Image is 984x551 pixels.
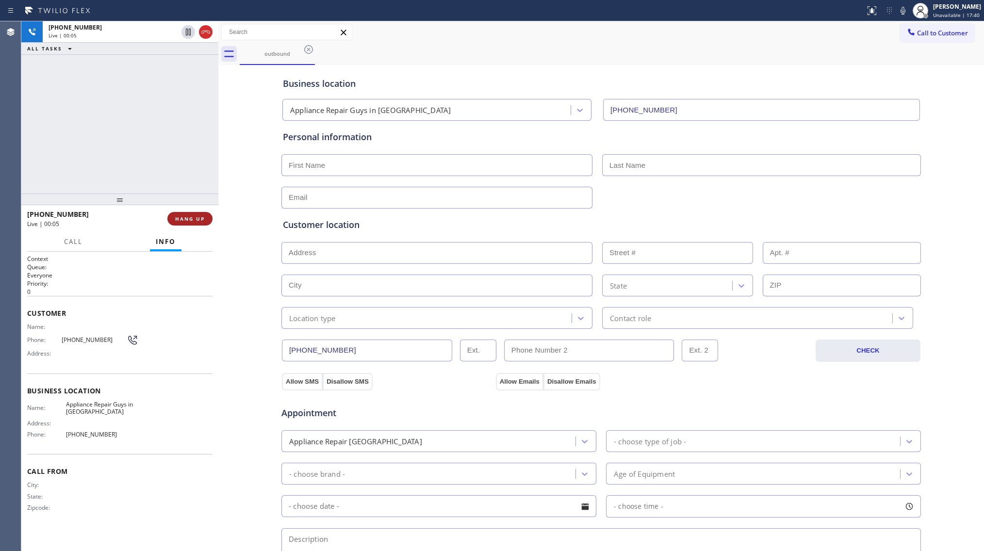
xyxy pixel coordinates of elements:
input: Phone Number [603,99,920,121]
div: - choose brand - [289,468,345,479]
button: CHECK [816,340,920,362]
span: Unavailable | 17:40 [933,12,980,18]
span: Business location [27,386,213,395]
input: City [281,275,592,296]
button: Mute [896,4,910,17]
button: Call [58,232,88,251]
span: ALL TASKS [27,45,62,52]
div: Personal information [283,130,919,144]
span: Address: [27,420,66,427]
div: [PERSON_NAME] [933,2,981,11]
span: Phone: [27,336,62,343]
input: Apt. # [763,242,921,264]
span: City: [27,481,66,488]
button: Allow SMS [282,373,323,390]
div: Appliance Repair Guys in [GEOGRAPHIC_DATA] [290,105,451,116]
span: Phone: [27,431,66,438]
div: Contact role [610,312,651,324]
button: HANG UP [167,212,213,226]
button: Disallow Emails [543,373,600,390]
input: ZIP [763,275,921,296]
span: [PHONE_NUMBER] [27,210,89,219]
div: Business location [283,77,919,90]
input: Search [222,24,352,40]
input: First Name [281,154,592,176]
span: Call From [27,467,213,476]
input: Ext. [460,340,496,361]
h2: Priority: [27,279,213,288]
input: Address [281,242,592,264]
input: Street # [602,242,753,264]
span: HANG UP [175,215,205,222]
span: Call [64,237,82,246]
span: Name: [27,404,66,411]
p: 0 [27,288,213,296]
div: Appliance Repair [GEOGRAPHIC_DATA] [289,436,422,447]
span: [PHONE_NUMBER] [62,336,127,343]
span: State: [27,493,66,500]
span: Customer [27,308,213,318]
input: Email [281,187,592,209]
button: Info [150,232,181,251]
button: Hold Customer [181,25,195,39]
input: Last Name [602,154,921,176]
span: Info [156,237,176,246]
h2: Queue: [27,263,213,271]
div: State [610,280,627,291]
input: Ext. 2 [682,340,718,361]
span: Live | 00:05 [27,220,59,228]
span: Call to Customer [917,29,968,37]
input: Phone Number [282,340,452,361]
span: Address: [27,350,66,357]
span: Appliance Repair Guys in [GEOGRAPHIC_DATA] [66,401,138,416]
button: Disallow SMS [323,373,373,390]
span: [PHONE_NUMBER] [49,23,102,32]
div: Age of Equipment [614,468,675,479]
span: - choose time - [614,502,663,511]
span: Appointment [281,406,493,420]
button: Call to Customer [900,24,974,42]
button: Hang up [199,25,213,39]
span: Zipcode: [27,504,66,511]
button: ALL TASKS [21,43,82,54]
span: [PHONE_NUMBER] [66,431,138,438]
span: Live | 00:05 [49,32,77,39]
div: - choose type of job - [614,436,686,447]
div: Location type [289,312,336,324]
input: - choose date - [281,495,596,517]
span: Name: [27,323,66,330]
div: outbound [241,50,314,57]
button: Allow Emails [496,373,543,390]
p: Everyone [27,271,213,279]
h1: Context [27,255,213,263]
input: Phone Number 2 [504,340,674,361]
div: Customer location [283,218,919,231]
